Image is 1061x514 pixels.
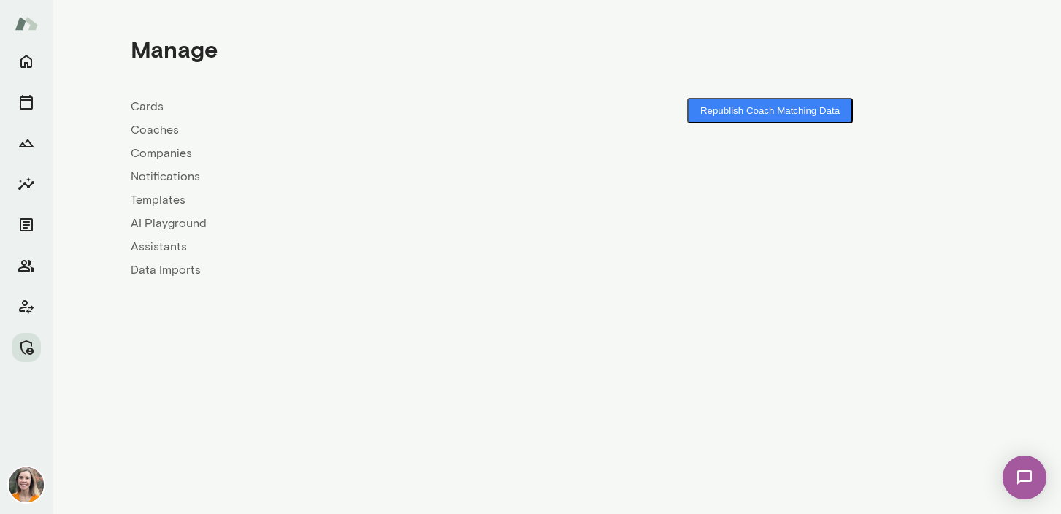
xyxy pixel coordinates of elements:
a: Templates [131,191,557,209]
button: Insights [12,169,41,199]
button: Sessions [12,88,41,117]
img: Mento [15,9,38,37]
a: Data Imports [131,261,557,279]
button: Documents [12,210,41,239]
button: Republish Coach Matching Data [687,98,853,123]
button: Growth Plan [12,128,41,158]
button: Members [12,251,41,280]
img: Carrie Kelly [9,467,44,502]
a: Notifications [131,168,557,185]
a: Companies [131,145,557,162]
a: Cards [131,98,557,115]
button: Home [12,47,41,76]
a: AI Playground [131,215,557,232]
button: Manage [12,333,41,362]
a: Coaches [131,121,557,139]
button: Client app [12,292,41,321]
h4: Manage [131,35,218,63]
a: Assistants [131,238,557,256]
